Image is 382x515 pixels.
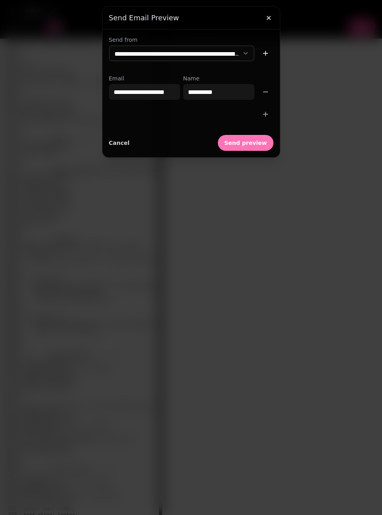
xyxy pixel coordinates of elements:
[109,74,180,82] label: Email
[224,140,267,146] span: Send preview
[109,13,273,23] h3: Send email preview
[109,36,273,44] label: Send from
[109,135,130,151] button: Cancel
[109,140,130,146] span: Cancel
[183,74,254,82] label: Name
[218,135,273,151] button: Send preview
